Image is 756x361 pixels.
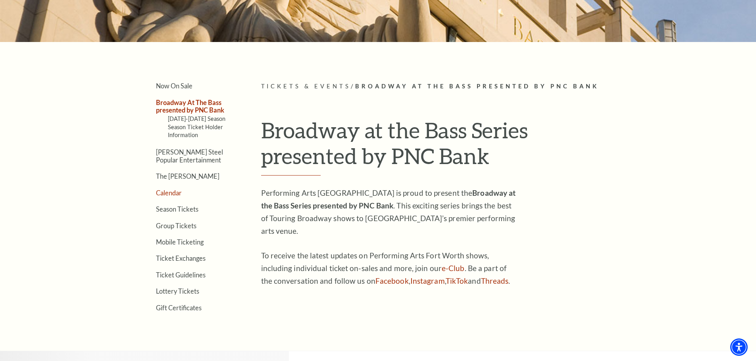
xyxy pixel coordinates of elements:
[261,117,624,176] h1: Broadway at the Bass Series presented by PNC Bank
[261,82,624,92] p: /
[156,238,204,246] a: Mobile Ticketing
[446,276,468,285] a: TikTok - open in a new tab
[156,172,219,180] a: The [PERSON_NAME]
[156,99,224,114] a: Broadway At The Bass presented by PNC Bank
[168,124,223,138] a: Season Ticket Holder Information
[261,249,519,287] p: To receive the latest updates on Performing Arts Fort Worth shows, including individual ticket on...
[261,83,351,90] span: Tickets & Events
[375,276,409,285] a: Facebook - open in a new tab
[156,271,206,279] a: Ticket Guidelines
[156,254,206,262] a: Ticket Exchanges
[168,115,226,122] a: [DATE]-[DATE] Season
[156,82,192,90] a: Now On Sale
[261,188,516,210] strong: Broadway at the Bass Series presented by PNC Bank
[156,148,223,163] a: [PERSON_NAME] Steel Popular Entertainment
[730,338,748,356] div: Accessibility Menu
[481,276,509,285] a: Threads - open in a new tab
[156,222,196,229] a: Group Tickets
[156,287,199,295] a: Lottery Tickets
[442,264,465,273] a: e-Club
[355,83,599,90] span: Broadway At The Bass presented by PNC Bank
[156,189,182,197] a: Calendar
[410,276,445,285] a: Instagram - open in a new tab
[156,205,198,213] a: Season Tickets
[156,304,202,311] a: Gift Certificates
[261,187,519,237] p: Performing Arts [GEOGRAPHIC_DATA] is proud to present the . This exciting series brings the best ...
